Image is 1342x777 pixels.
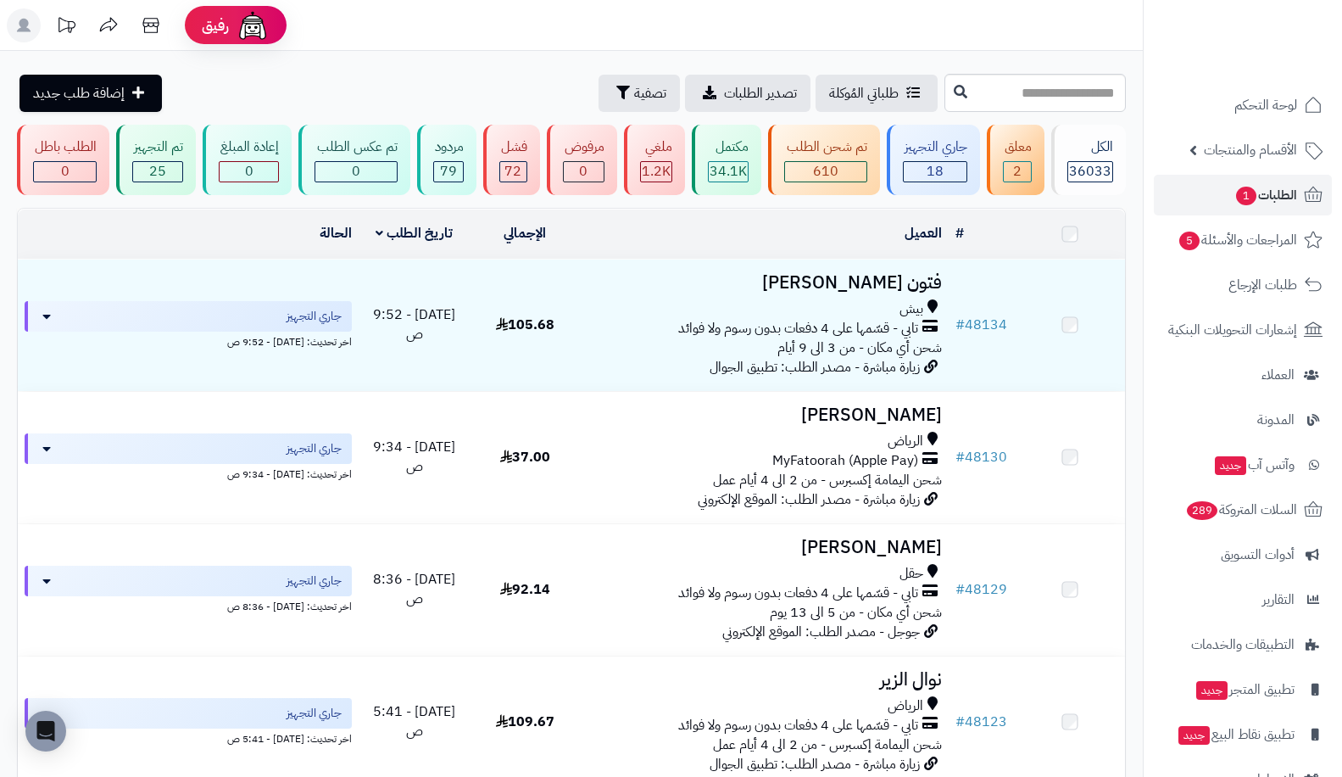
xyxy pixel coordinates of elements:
a: العميل [905,223,942,243]
span: تطبيق نقاط البيع [1177,723,1295,746]
span: زيارة مباشرة - مصدر الطلب: تطبيق الجوال [710,754,920,774]
a: مكتمل 34.1K [688,125,765,195]
div: معلق [1003,137,1032,157]
span: 18 [927,161,944,182]
span: 5 [1179,232,1200,250]
span: # [955,579,965,600]
span: إضافة طلب جديد [33,83,125,103]
span: جاري التجهيز [287,308,342,325]
span: 2 [1013,161,1022,182]
span: بيش [899,299,923,319]
div: اخر تحديث: [DATE] - 8:36 ص [25,596,352,614]
a: التقارير [1154,579,1332,620]
span: تابي - قسّمها على 4 دفعات بدون رسوم ولا فوائد [678,319,918,338]
span: العملاء [1261,363,1295,387]
span: 109.67 [496,712,554,732]
span: 72 [504,161,521,182]
span: شحن أي مكان - من 3 الى 9 أيام [777,338,942,358]
div: اخر تحديث: [DATE] - 9:34 ص [25,464,352,482]
span: 1 [1236,187,1256,205]
h3: [PERSON_NAME] [587,405,943,425]
span: 37.00 [500,447,550,467]
span: 0 [245,161,253,182]
button: تصفية [599,75,680,112]
span: طلباتي المُوكلة [829,83,899,103]
a: # [955,223,964,243]
span: الرياض [888,432,923,451]
a: تم عكس الطلب 0 [295,125,413,195]
span: زيارة مباشرة - مصدر الطلب: الموقع الإلكتروني [698,489,920,510]
span: شحن أي مكان - من 5 الى 13 يوم [770,602,942,623]
a: وآتس آبجديد [1154,444,1332,485]
a: العملاء [1154,355,1332,395]
a: #48129 [955,579,1007,600]
span: 1.2K [642,161,671,182]
span: 79 [440,161,457,182]
h3: فتون [PERSON_NAME] [587,273,943,293]
a: الحالة [320,223,352,243]
span: جديد [1215,456,1246,475]
div: الكل [1067,137,1113,157]
span: 0 [579,161,587,182]
a: إعادة المبلغ 0 [199,125,295,195]
span: 610 [813,161,838,182]
div: Open Intercom Messenger [25,711,66,752]
span: السلات المتروكة [1185,498,1297,522]
a: #48123 [955,712,1007,732]
div: جاري التجهيز [903,137,967,157]
a: الطلبات1 [1154,175,1332,215]
span: المدونة [1257,408,1295,432]
div: 34068 [709,162,748,182]
span: وآتس آب [1213,453,1295,477]
h3: نوال الزير [587,670,943,690]
span: 0 [352,161,360,182]
div: 18 [904,162,966,182]
span: # [955,712,965,732]
span: طلبات الإرجاع [1228,273,1297,297]
div: 1159 [641,162,671,182]
div: ملغي [640,137,672,157]
a: #48134 [955,315,1007,335]
div: مكتمل [708,137,749,157]
div: اخر تحديث: [DATE] - 9:52 ص [25,332,352,349]
div: 79 [434,162,463,182]
a: المراجعات والأسئلة5 [1154,220,1332,260]
div: 610 [785,162,866,182]
span: شحن اليمامة إكسبرس - من 2 الى 4 أيام عمل [713,735,942,755]
span: جديد [1178,726,1210,745]
span: حقل [899,564,923,584]
span: 34.1K [710,161,747,182]
div: اخر تحديث: [DATE] - 5:41 ص [25,729,352,746]
div: مردود [433,137,464,157]
span: أدوات التسويق [1221,543,1295,567]
span: الطلبات [1234,183,1297,207]
span: 289 [1187,501,1217,520]
span: جوجل - مصدر الطلب: الموقع الإلكتروني [722,622,920,642]
span: المراجعات والأسئلة [1178,228,1297,252]
a: لوحة التحكم [1154,85,1332,126]
span: 92.14 [500,579,550,600]
div: تم التجهيز [132,137,183,157]
a: تاريخ الطلب [376,223,453,243]
div: 0 [220,162,278,182]
span: # [955,447,965,467]
a: تطبيق نقاط البيعجديد [1154,714,1332,755]
a: فشل 72 [480,125,543,195]
span: 36033 [1069,161,1111,182]
span: تصدير الطلبات [724,83,797,103]
a: تحديثات المنصة [45,8,87,47]
img: logo-2.png [1227,48,1326,83]
div: فشل [499,137,527,157]
div: مرفوض [563,137,604,157]
span: التطبيقات والخدمات [1191,633,1295,657]
span: تابي - قسّمها على 4 دفعات بدون رسوم ولا فوائد [678,716,918,735]
div: 0 [564,162,604,182]
span: زيارة مباشرة - مصدر الطلب: تطبيق الجوال [710,357,920,377]
span: [DATE] - 9:52 ص [373,305,455,344]
span: 105.68 [496,315,554,335]
span: تابي - قسّمها على 4 دفعات بدون رسوم ولا فوائد [678,584,918,603]
a: المدونة [1154,400,1332,440]
span: لوحة التحكم [1234,93,1297,117]
span: # [955,315,965,335]
a: ملغي 1.2K [621,125,688,195]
